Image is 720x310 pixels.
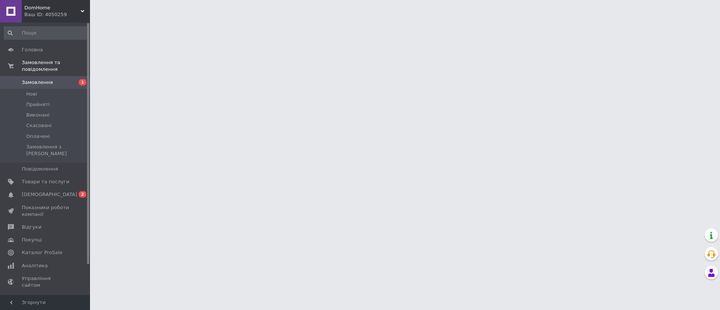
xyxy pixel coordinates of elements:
span: 1 [79,79,86,85]
input: Пошук [4,26,88,40]
span: Оплачені [26,133,50,140]
span: Нові [26,91,37,97]
span: Виконані [26,112,49,118]
span: Покупці [22,237,42,243]
span: 2 [79,191,86,198]
span: DomHome [24,4,81,11]
span: Замовлення [22,79,53,86]
span: Замовлення з [PERSON_NAME] [26,144,88,157]
span: Аналітика [22,262,48,269]
span: Товари та послуги [22,178,69,185]
div: Ваш ID: 4050259 [24,11,90,18]
span: Показники роботи компанії [22,204,69,218]
span: Каталог ProSale [22,249,62,256]
span: Відгуки [22,224,41,231]
span: Замовлення та повідомлення [22,59,90,73]
span: Головна [22,46,43,53]
span: Скасовані [26,122,52,129]
span: Прийняті [26,101,49,108]
span: [DEMOGRAPHIC_DATA] [22,191,77,198]
span: Управління сайтом [22,275,69,289]
span: Повідомлення [22,166,58,172]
